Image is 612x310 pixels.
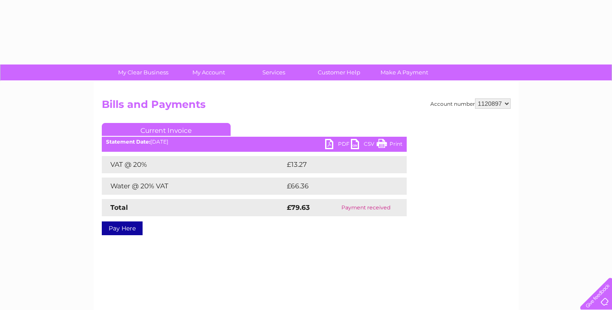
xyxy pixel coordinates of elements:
[110,203,128,212] strong: Total
[108,64,179,80] a: My Clear Business
[369,64,440,80] a: Make A Payment
[377,139,402,151] a: Print
[326,199,406,216] td: Payment received
[173,64,244,80] a: My Account
[287,203,310,212] strong: £79.63
[102,123,231,136] a: Current Invoice
[304,64,375,80] a: Customer Help
[285,178,390,195] td: £66.36
[106,138,150,145] b: Statement Date:
[430,98,511,109] div: Account number
[238,64,309,80] a: Services
[351,139,377,151] a: CSV
[325,139,351,151] a: PDF
[102,221,143,235] a: Pay Here
[285,156,388,173] td: £13.27
[102,156,285,173] td: VAT @ 20%
[102,139,407,145] div: [DATE]
[102,98,511,115] h2: Bills and Payments
[102,178,285,195] td: Water @ 20% VAT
